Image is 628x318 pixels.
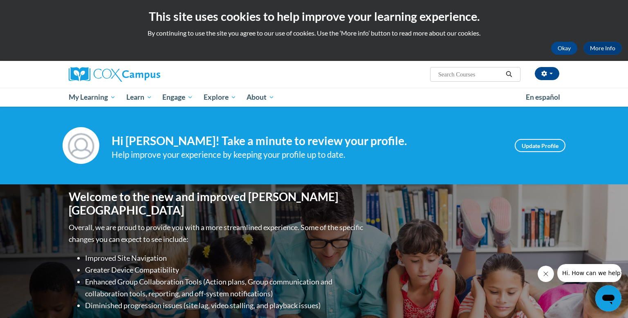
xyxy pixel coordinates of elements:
li: Greater Device Compatibility [85,264,365,276]
button: Okay [551,42,577,55]
h4: Hi [PERSON_NAME]! Take a minute to review your profile. [112,134,502,148]
iframe: Message from company [557,264,621,282]
button: Search [503,69,515,79]
span: En español [526,93,560,101]
span: Hi. How can we help? [5,6,66,12]
div: Main menu [56,88,572,107]
h2: This site uses cookies to help improve your learning experience. [6,8,622,25]
li: Enhanced Group Collaboration Tools (Action plans, Group communication and collaboration tools, re... [85,276,365,300]
span: Learn [126,92,152,102]
input: Search Courses [437,69,503,79]
a: Update Profile [515,139,565,152]
a: More Info [583,42,622,55]
p: By continuing to use the site you agree to our use of cookies. Use the ‘More info’ button to read... [6,29,622,38]
iframe: Button to launch messaging window [595,285,621,311]
button: Account Settings [535,67,559,80]
a: About [242,88,280,107]
a: Engage [157,88,198,107]
li: Diminished progression issues (site lag, video stalling, and playback issues) [85,300,365,311]
a: Learn [121,88,157,107]
a: En español [520,89,565,106]
span: Explore [204,92,236,102]
li: Improved Site Navigation [85,252,365,264]
a: Cox Campus [69,67,224,82]
img: Profile Image [63,127,99,164]
span: My Learning [69,92,116,102]
span: About [247,92,274,102]
a: Explore [198,88,242,107]
a: My Learning [63,88,121,107]
div: Help improve your experience by keeping your profile up to date. [112,148,502,161]
iframe: Close message [538,266,554,282]
h1: Welcome to the new and improved [PERSON_NAME][GEOGRAPHIC_DATA] [69,190,365,217]
p: Overall, we are proud to provide you with a more streamlined experience. Some of the specific cha... [69,222,365,245]
span: Engage [162,92,193,102]
img: Cox Campus [69,67,160,82]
